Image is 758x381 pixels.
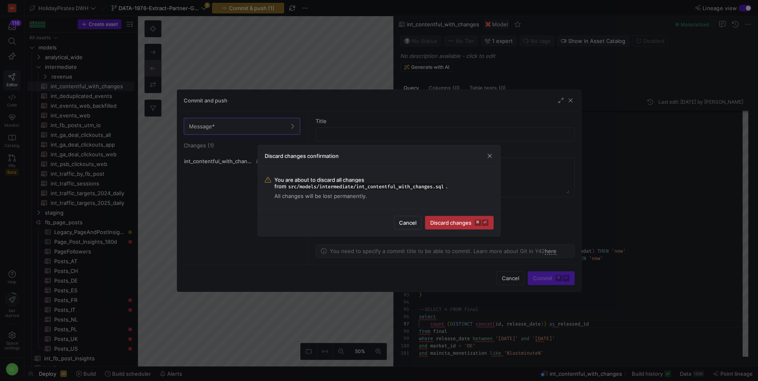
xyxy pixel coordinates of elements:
span: You are about to discard all changes from . [274,177,494,189]
span: All changes will be lost permanently. [274,193,494,199]
button: Discard changes⌘⏎ [425,216,494,230]
button: Cancel [394,216,422,230]
span: Discard changes [430,219,488,226]
kbd: ⌘ [475,219,481,226]
kbd: ⏎ [482,219,488,226]
span: Cancel [399,219,416,226]
h3: Discard changes confirmation [265,153,339,159]
span: src/models/intermediate/int_contentful_with_changes.sql [286,183,446,191]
